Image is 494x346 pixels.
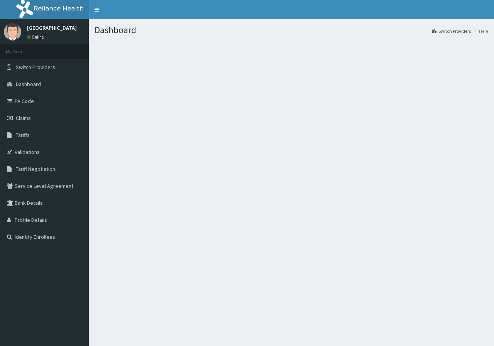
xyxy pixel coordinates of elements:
span: Claims [16,115,31,122]
li: Here [472,28,488,34]
span: Tariff Negotiation [16,165,55,172]
a: Switch Providers [432,28,471,34]
p: [GEOGRAPHIC_DATA] [27,25,77,30]
img: User Image [4,23,21,41]
span: Dashboard [16,81,41,88]
a: Online [27,34,46,40]
h1: Dashboard [95,25,488,35]
span: Tariffs [16,132,30,138]
span: Switch Providers [16,64,55,71]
